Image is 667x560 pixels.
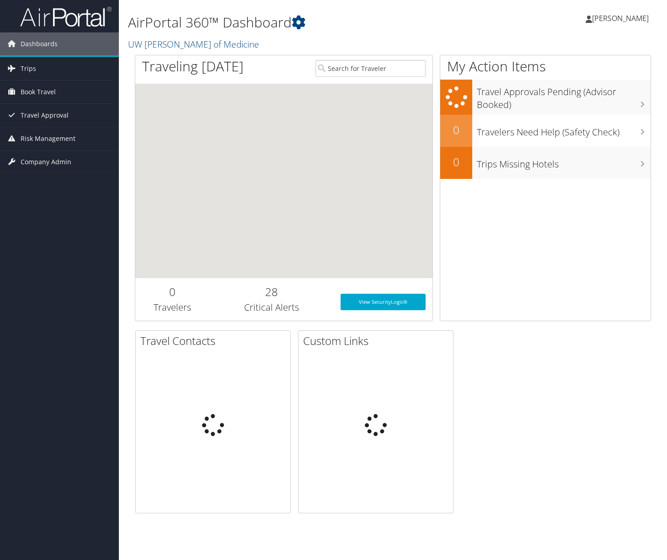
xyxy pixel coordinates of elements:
[142,301,203,314] h3: Travelers
[315,60,426,77] input: Search for Traveler
[440,57,651,76] h1: My Action Items
[341,294,426,310] a: View SecurityLogic®
[440,115,651,147] a: 0Travelers Need Help (Safety Check)
[477,121,651,139] h3: Travelers Need Help (Safety Check)
[586,5,658,32] a: [PERSON_NAME]
[142,284,203,300] h2: 0
[21,151,71,173] span: Company Admin
[440,147,651,179] a: 0Trips Missing Hotels
[303,333,453,349] h2: Custom Links
[21,81,56,103] span: Book Travel
[477,153,651,171] h3: Trips Missing Hotels
[21,104,69,127] span: Travel Approval
[142,57,244,76] h1: Traveling [DATE]
[21,57,36,80] span: Trips
[440,122,472,138] h2: 0
[21,127,75,150] span: Risk Management
[20,6,112,27] img: airportal-logo.png
[440,154,472,170] h2: 0
[217,284,327,300] h2: 28
[592,13,649,23] span: [PERSON_NAME]
[140,333,290,349] h2: Travel Contacts
[477,81,651,111] h3: Travel Approvals Pending (Advisor Booked)
[128,13,481,32] h1: AirPortal 360™ Dashboard
[128,38,261,50] a: UW [PERSON_NAME] of Medicine
[440,80,651,115] a: Travel Approvals Pending (Advisor Booked)
[21,32,58,55] span: Dashboards
[217,301,327,314] h3: Critical Alerts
